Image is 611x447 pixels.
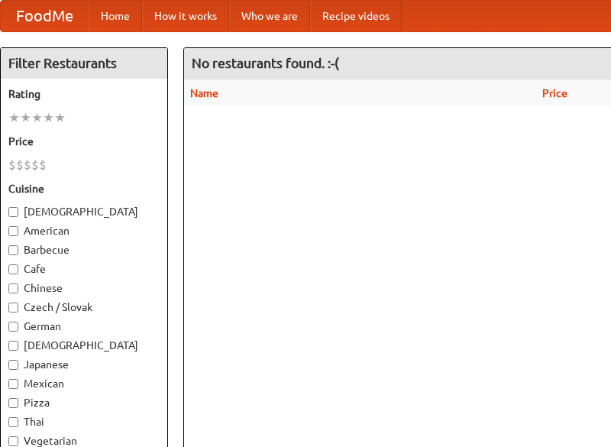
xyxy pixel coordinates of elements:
li: ★ [20,109,31,126]
a: FoodMe [1,1,89,31]
h4: Filter Restaurants [1,48,167,79]
label: Chinese [8,280,160,296]
li: ★ [8,109,20,126]
h5: Rating [8,86,160,102]
label: Pizza [8,395,160,410]
input: Thai [8,417,18,427]
ng-pluralize: No restaurants found. :-( [192,56,339,70]
li: $ [24,157,31,173]
li: ★ [31,109,43,126]
label: Barbecue [8,242,160,258]
input: Mexican [8,379,18,389]
input: Czech / Slovak [8,303,18,313]
label: [DEMOGRAPHIC_DATA] [8,338,160,353]
a: Home [89,1,142,31]
input: Cafe [8,264,18,274]
a: Name [190,87,218,99]
label: American [8,223,160,238]
input: Japanese [8,360,18,370]
input: American [8,226,18,236]
a: How it works [142,1,229,31]
label: Cafe [8,261,160,277]
a: Who we are [229,1,310,31]
input: German [8,322,18,332]
label: Thai [8,414,160,429]
li: $ [39,157,47,173]
input: Barbecue [8,245,18,255]
label: Japanese [8,357,160,372]
input: Vegetarian [8,436,18,446]
h5: Price [8,134,160,149]
a: Recipe videos [310,1,402,31]
input: [DEMOGRAPHIC_DATA] [8,341,18,351]
label: [DEMOGRAPHIC_DATA] [8,204,160,219]
li: $ [16,157,24,173]
li: ★ [54,109,66,126]
input: Chinese [8,283,18,293]
label: Czech / Slovak [8,300,160,315]
input: [DEMOGRAPHIC_DATA] [8,207,18,217]
li: $ [31,157,39,173]
input: Pizza [8,398,18,408]
label: Mexican [8,376,160,391]
li: ★ [43,109,54,126]
li: $ [8,157,16,173]
a: Price [542,87,567,99]
h5: Cuisine [8,181,160,196]
label: German [8,319,160,334]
